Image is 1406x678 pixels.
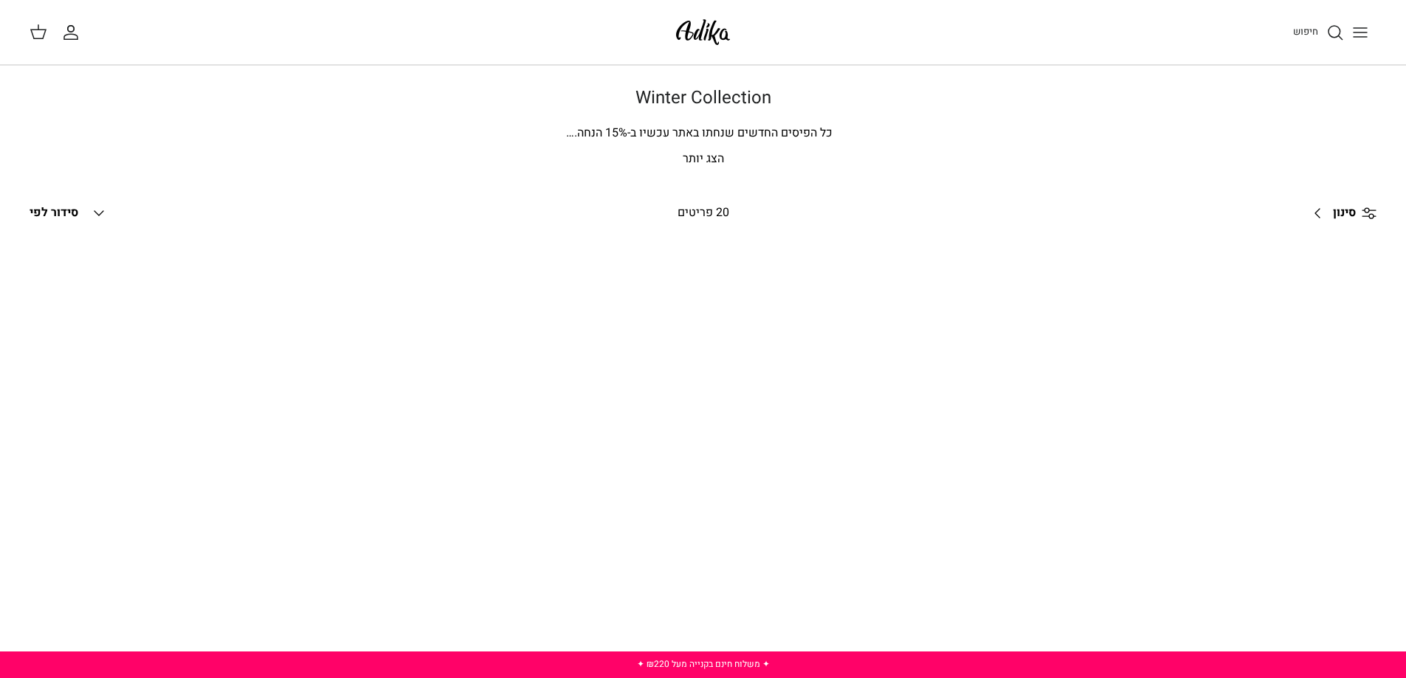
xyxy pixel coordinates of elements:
[1293,24,1318,38] span: חיפוש
[672,15,734,49] img: Adika IL
[30,197,108,229] button: סידור לפי
[30,204,78,221] span: סידור לפי
[627,124,833,142] span: כל הפיסים החדשים שנחתו באתר עכשיו ב-
[1333,204,1356,223] span: סינון
[548,204,858,223] div: 20 פריטים
[605,124,618,142] span: 15
[637,657,770,671] a: ✦ משלוח חינם בקנייה מעל ₪220 ✦
[187,150,1220,169] p: הצג יותר
[1293,24,1344,41] a: חיפוש
[62,24,86,41] a: החשבון שלי
[187,88,1220,109] h1: Winter Collection
[566,124,627,142] span: % הנחה.
[1303,196,1376,231] a: סינון
[1344,16,1376,49] button: Toggle menu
